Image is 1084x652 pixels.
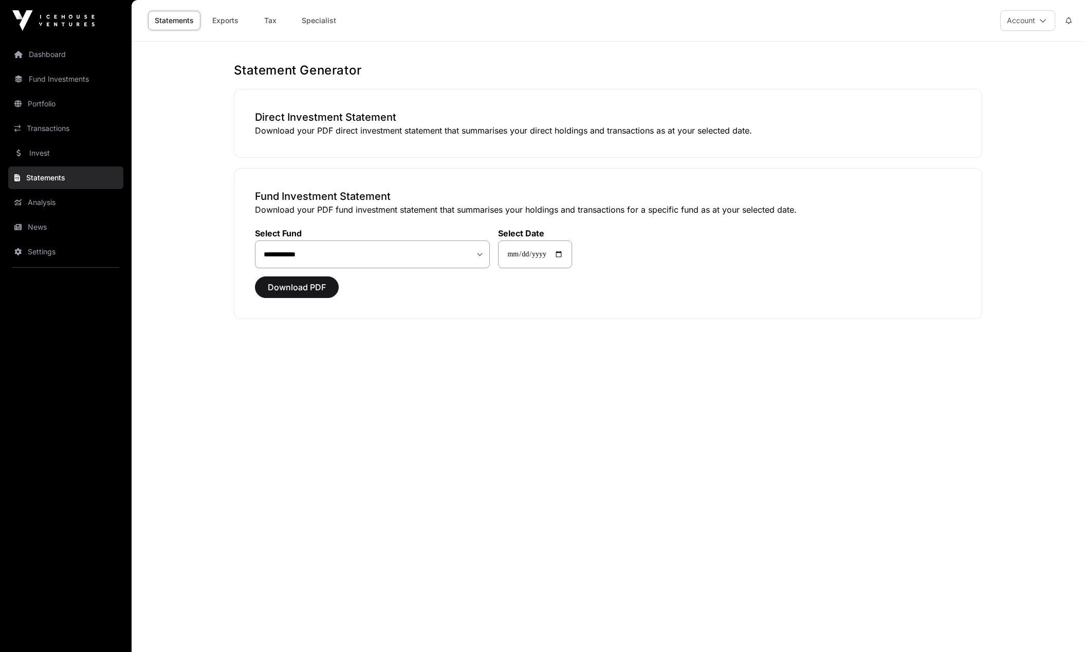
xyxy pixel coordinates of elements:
[8,117,123,140] a: Transactions
[255,276,339,298] button: Download PDF
[255,110,961,124] h3: Direct Investment Statement
[498,228,572,238] label: Select Date
[8,43,123,66] a: Dashboard
[268,281,326,293] span: Download PDF
[234,62,982,79] h1: Statement Generator
[255,228,490,238] label: Select Fund
[255,124,961,137] p: Download your PDF direct investment statement that summarises your direct holdings and transactio...
[148,11,200,30] a: Statements
[8,240,123,263] a: Settings
[8,68,123,90] a: Fund Investments
[8,191,123,214] a: Analysis
[8,216,123,238] a: News
[1000,10,1055,31] button: Account
[250,11,291,30] a: Tax
[8,92,123,115] a: Portfolio
[1033,603,1084,652] iframe: Chat Widget
[255,287,339,297] a: Download PDF
[255,203,961,216] p: Download your PDF fund investment statement that summarises your holdings and transactions for a ...
[255,189,961,203] h3: Fund Investment Statement
[8,142,123,164] a: Invest
[8,166,123,189] a: Statements
[12,10,95,31] img: Icehouse Ventures Logo
[205,11,246,30] a: Exports
[295,11,343,30] a: Specialist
